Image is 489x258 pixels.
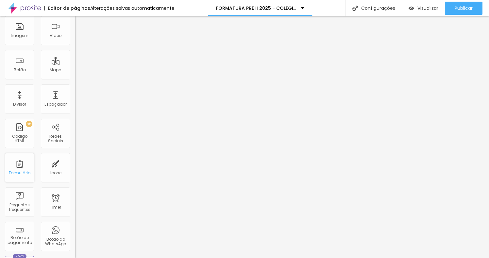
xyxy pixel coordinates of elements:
div: Formulário [9,171,30,175]
span: Visualizar [417,6,438,11]
div: Botão de pagamento [7,235,32,245]
span: Publicar [455,6,473,11]
div: Divisor [13,102,26,107]
img: view-1.svg [409,6,414,11]
div: Vídeo [50,33,61,38]
button: Visualizar [402,2,445,15]
div: Timer [50,205,61,210]
div: Redes Sociais [42,134,68,144]
div: Botão do WhatsApp [42,237,68,247]
div: Editor de páginas [44,6,90,10]
div: Mapa [50,68,61,72]
div: Ícone [50,171,61,175]
iframe: Editor [75,16,489,258]
div: Imagem [11,33,28,38]
button: Publicar [445,2,482,15]
div: Espaçador [44,102,67,107]
p: FORMATURA PRÉ II 2025 - COLÉGIO EXITUS [216,6,296,10]
div: Alterações salvas automaticamente [90,6,175,10]
div: Código HTML [7,134,32,144]
div: Perguntas frequentes [7,203,32,212]
img: Icone [352,6,358,11]
div: Botão [14,68,26,72]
